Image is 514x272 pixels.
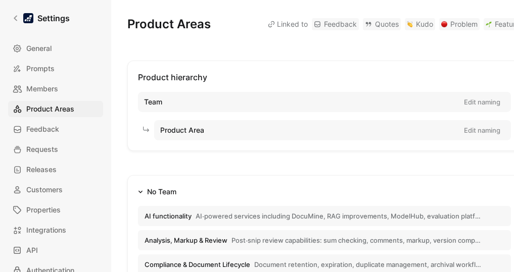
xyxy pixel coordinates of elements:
[26,224,66,236] span: Integrations
[145,236,227,245] span: Analysis, Markup & Review
[26,204,61,216] span: Properties
[8,141,103,157] a: Requests
[26,123,59,135] span: Feedback
[8,8,74,28] a: Settings
[459,123,505,137] button: Edit naming
[26,143,58,155] span: Requests
[8,40,103,57] a: General
[144,96,162,108] span: Team
[145,260,250,269] span: Compliance & Document Lifecycle
[8,121,103,137] a: Feedback
[8,81,103,97] a: Members
[145,211,192,221] span: AI functionality
[37,12,70,24] h1: Settings
[26,83,58,95] span: Members
[486,21,492,27] img: 🌱
[196,211,482,221] span: AI‑powered services including DocuMine, RAG improvements, ModelHub, evaluation platform, custom e...
[441,21,447,27] img: 🔴
[127,16,211,32] h1: Product Areas
[8,161,103,178] a: Releases
[363,18,401,30] a: Quotes
[439,18,480,30] a: 🔴Problem
[134,186,180,198] button: No Team
[26,42,52,55] span: General
[160,124,204,136] span: Product Area
[405,18,435,30] a: 👏Kudo
[8,222,103,238] a: Integrations
[407,21,413,27] img: 👏
[231,236,482,245] span: Post‑snip review capabilities: sum checking, comments, markup, version compare, DocuMine Q&A fine...
[138,72,207,82] span: Product hierarchy
[8,242,103,258] a: API
[8,202,103,218] a: Properties
[8,101,103,117] a: Product Areas
[8,182,103,198] a: Customers
[26,164,57,176] span: Releases
[26,244,38,256] span: API
[254,260,482,269] span: Document retention, expiration, duplicate management, archival workflows, retention scanning.
[138,206,511,226] button: AI functionalityAI‑powered services including DocuMine, RAG improvements, ModelHub, evaluation pl...
[147,186,176,198] div: No Team
[26,184,63,196] span: Customers
[8,61,103,77] a: Prompts
[26,63,55,75] span: Prompts
[459,95,505,109] button: Edit naming
[26,103,74,115] span: Product Areas
[312,18,359,30] a: Feedback
[138,230,511,250] button: Analysis, Markup & ReviewPost‑snip review capabilities: sum checking, comments, markup, version c...
[268,18,308,30] div: Linked to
